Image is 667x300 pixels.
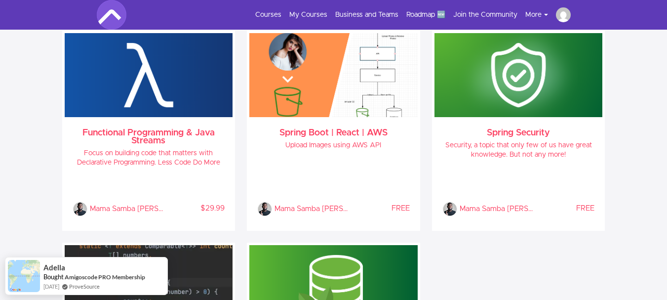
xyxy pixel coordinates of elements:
img: Mama Samba Braima Nelson [442,202,457,216]
img: provesource social proof notification image [8,260,40,292]
a: Functional Programming & Java Streams Focus on building code that matters with Declarative Progra... [65,33,233,228]
h4: Security, a topic that only few of us have great knowledge. But not any more! [442,141,595,160]
p: FREE [534,204,594,214]
img: Mama Samba Braima Nelson [257,202,272,216]
span: Adella [43,263,65,272]
a: Join the Community [453,10,517,20]
span: [DATE] [43,282,59,291]
p: Mama Samba Braima Nelson [275,202,349,216]
p: $29.99 [164,204,225,214]
img: kugavarathan28@gmail.com [556,7,571,22]
a: ProveSource [69,282,100,291]
a: Amigoscode PRO Membership [65,273,145,281]
button: More [525,10,556,20]
p: Mama Samba Braima Nelson [460,202,534,216]
a: Roadmap 🆕 [406,10,445,20]
a: Courses [255,10,281,20]
a: Spring Security Security, a topic that only few of us have great knowledge. But not any more! Mam... [434,33,603,228]
h4: Focus on building code that matters with Declarative Programming. Less Code Do More [73,149,225,168]
h3: Functional Programming & Java Streams [73,129,225,145]
a: Spring Boot | React | AWS Upload Images using AWS API Mama Samba Braima Nelson Mama Samba [PERSON... [249,33,418,228]
h3: Spring Security [442,129,595,137]
span: Bought [43,273,64,281]
h3: Spring Boot | React | AWS [257,129,410,137]
a: Business and Teams [335,10,398,20]
img: UWI80IYQAiQm0q2AmQVA_spring-security.png [434,33,603,117]
p: Mama Samba Braima Nelson [90,202,164,216]
a: My Courses [289,10,327,20]
img: Mama Samba Braima Nelson [73,202,87,216]
img: NpCWOxTKSoeCMiG3mOqy_functional-programming.png [65,33,233,117]
img: JJHN2kDRQRGmeq9Xt6Lz_amazon+s3+image+upload+%281%29.png [249,33,418,117]
h4: Upload Images using AWS API [257,141,410,150]
p: FREE [349,204,409,214]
